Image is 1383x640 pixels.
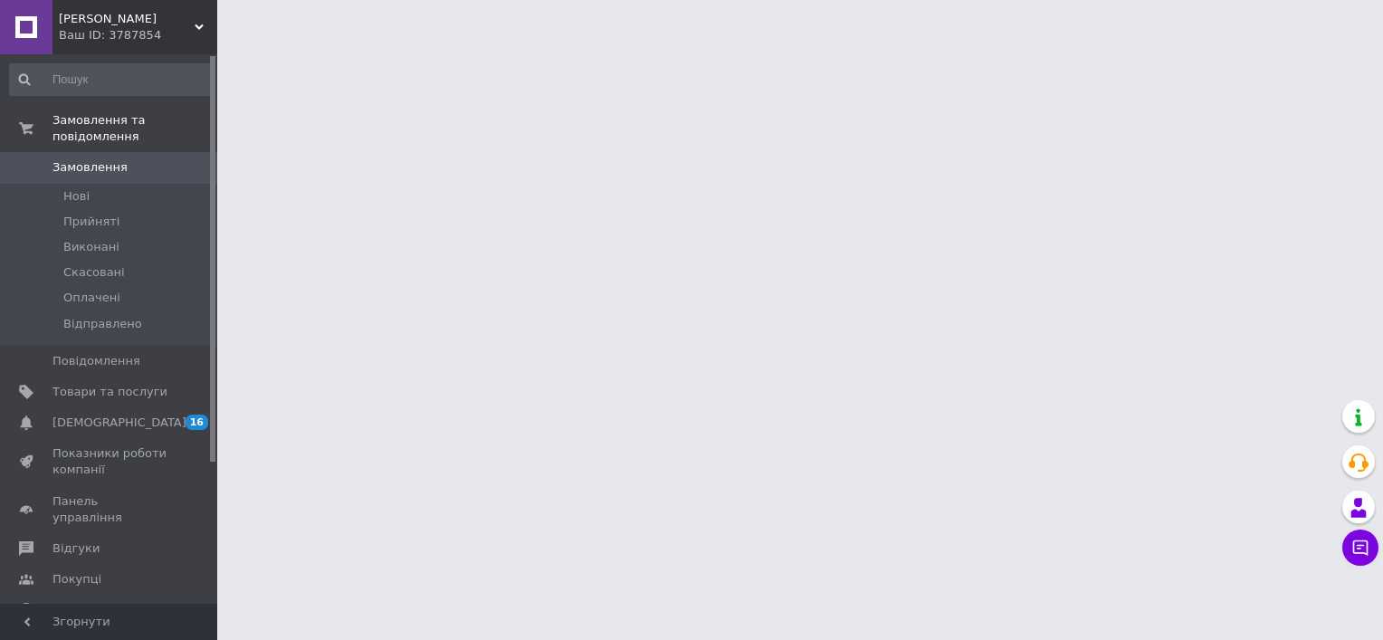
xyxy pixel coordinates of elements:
span: Покупці [52,571,101,587]
span: Повідомлення [52,353,140,369]
span: Товари та послуги [52,384,167,400]
span: Показники роботи компанії [52,445,167,478]
span: Нові [63,188,90,205]
span: Скасовані [63,264,125,281]
div: Ваш ID: 3787854 [59,27,217,43]
span: Прийняті [63,214,119,230]
span: [DEMOGRAPHIC_DATA] [52,415,186,431]
button: Чат з покупцем [1342,530,1378,566]
span: ЧІЖ [59,11,195,27]
span: Відгуки [52,540,100,557]
span: Оплачені [63,290,120,306]
input: Пошук [9,63,214,96]
span: 16 [186,415,208,430]
span: Замовлення [52,159,128,176]
span: Панель управління [52,493,167,526]
span: Замовлення та повідомлення [52,112,217,145]
span: Виконані [63,239,119,255]
span: Каталог ProSale [52,602,150,618]
span: Відправлено [63,316,142,332]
